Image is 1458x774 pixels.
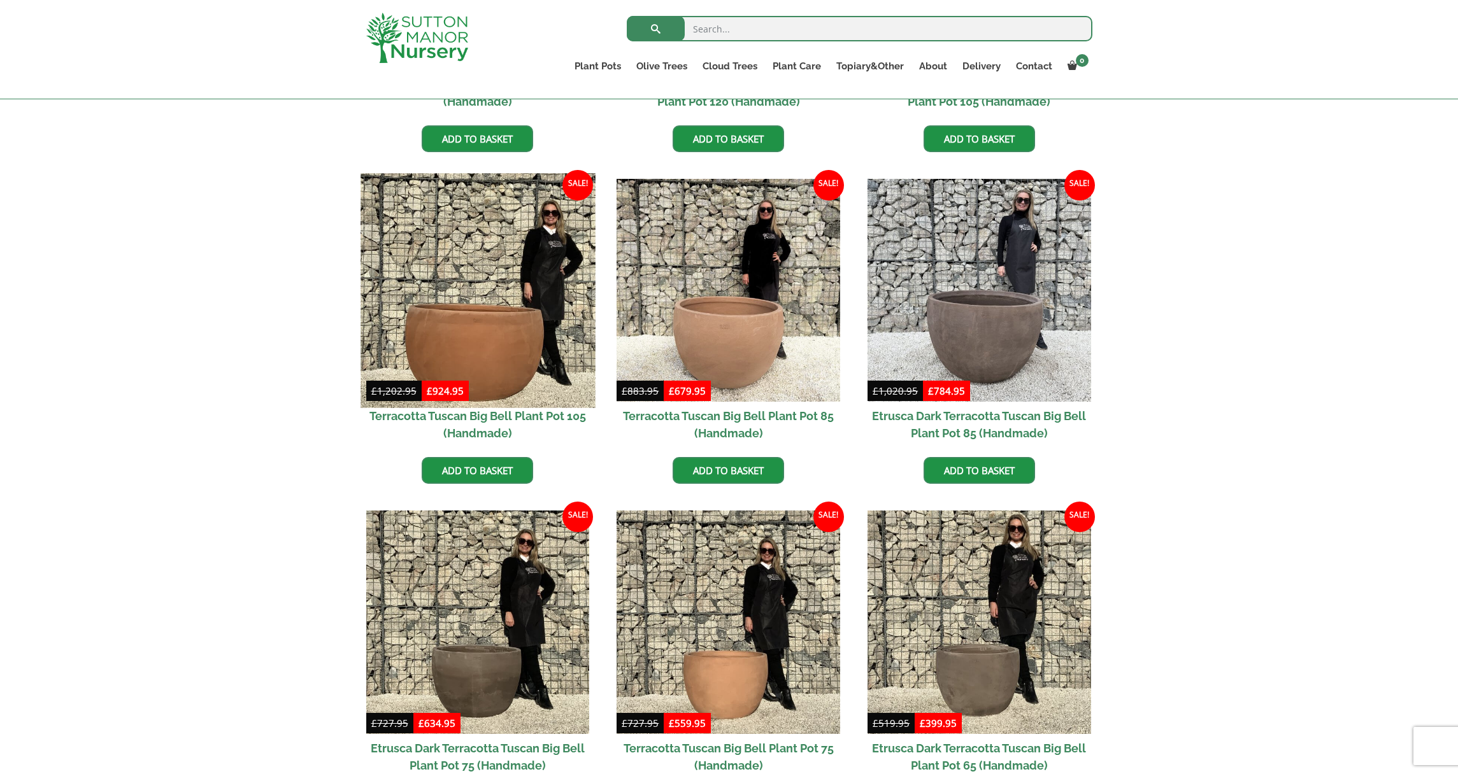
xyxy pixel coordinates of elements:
[622,717,627,729] span: £
[920,717,957,729] bdi: 399.95
[562,502,593,532] span: Sale!
[920,717,926,729] span: £
[617,179,840,402] img: Terracotta Tuscan Big Bell Plant Pot 85 (Handmade)
[422,125,533,152] a: Add to basket: “Terracotta Tuscan Big Bell Plant Pot 120 (Handmade)”
[371,384,377,397] span: £
[366,510,590,734] img: Etrusca Dark Terracotta Tuscan Big Bell Plant Pot 75 (Handmade)
[868,179,1091,402] img: Etrusca Dark Terracotta Tuscan Big Bell Plant Pot 85 (Handmade)
[955,57,1008,75] a: Delivery
[622,384,659,397] bdi: 883.95
[868,179,1091,448] a: Sale! Etrusca Dark Terracotta Tuscan Big Bell Plant Pot 85 (Handmade)
[562,170,593,201] span: Sale!
[868,402,1091,447] h2: Etrusca Dark Terracotta Tuscan Big Bell Plant Pot 85 (Handmade)
[928,384,965,397] bdi: 784.95
[924,457,1035,484] a: Add to basket: “Etrusca Dark Terracotta Tuscan Big Bell Plant Pot 85 (Handmade)”
[418,717,455,729] bdi: 634.95
[873,384,918,397] bdi: 1,020.95
[873,717,910,729] bdi: 519.95
[669,384,675,397] span: £
[422,457,533,484] a: Add to basket: “Terracotta Tuscan Big Bell Plant Pot 105 (Handmade)”
[622,384,627,397] span: £
[669,717,675,729] span: £
[695,57,765,75] a: Cloud Trees
[567,57,629,75] a: Plant Pots
[813,502,844,532] span: Sale!
[868,510,1091,734] img: Etrusca Dark Terracotta Tuscan Big Bell Plant Pot 65 (Handmade)
[669,717,706,729] bdi: 559.95
[629,57,695,75] a: Olive Trees
[366,179,590,448] a: Sale! Terracotta Tuscan Big Bell Plant Pot 105 (Handmade)
[427,384,464,397] bdi: 924.95
[622,717,659,729] bdi: 727.95
[617,402,840,447] h2: Terracotta Tuscan Big Bell Plant Pot 85 (Handmade)
[627,16,1092,41] input: Search...
[924,125,1035,152] a: Add to basket: “Etrusca Dark Terracotta Tuscan Big Bell Plant Pot 105 (Handmade)”
[829,57,911,75] a: Topiary&Other
[427,384,432,397] span: £
[1076,54,1089,67] span: 0
[1008,57,1060,75] a: Contact
[911,57,955,75] a: About
[1064,170,1095,201] span: Sale!
[669,384,706,397] bdi: 679.95
[1064,502,1095,532] span: Sale!
[361,173,595,407] img: Terracotta Tuscan Big Bell Plant Pot 105 (Handmade)
[873,717,878,729] span: £
[418,717,424,729] span: £
[765,57,829,75] a: Plant Care
[1060,57,1092,75] a: 0
[873,384,878,397] span: £
[813,170,844,201] span: Sale!
[617,510,840,734] img: Terracotta Tuscan Big Bell Plant Pot 75 (Handmade)
[366,402,590,447] h2: Terracotta Tuscan Big Bell Plant Pot 105 (Handmade)
[617,179,840,448] a: Sale! Terracotta Tuscan Big Bell Plant Pot 85 (Handmade)
[673,125,784,152] a: Add to basket: “Etrusca Dark Terracotta Tuscan Big Bell Plant Pot 120 (Handmade)”
[371,717,408,729] bdi: 727.95
[371,384,417,397] bdi: 1,202.95
[928,384,934,397] span: £
[371,717,377,729] span: £
[673,457,784,484] a: Add to basket: “Terracotta Tuscan Big Bell Plant Pot 85 (Handmade)”
[366,13,468,63] img: logo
